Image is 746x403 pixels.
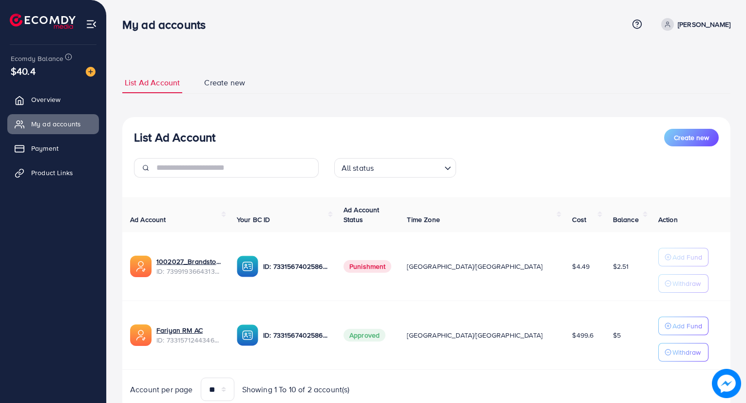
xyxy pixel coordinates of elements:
span: $5 [613,330,621,340]
span: List Ad Account [125,77,180,88]
span: Your BC ID [237,215,270,224]
a: 1002027_Brandstoregrw2_1722759031135 [156,257,221,266]
span: Action [658,215,678,224]
p: ID: 7331567402586669057 [263,329,328,341]
img: ic-ba-acc.ded83a64.svg [237,324,258,346]
p: Add Fund [672,251,702,263]
span: Time Zone [407,215,440,224]
span: $40.4 [11,64,36,78]
span: Payment [31,143,58,153]
img: logo [10,14,76,29]
h3: List Ad Account [134,130,215,144]
span: Approved [344,329,385,342]
div: <span class='underline'>Fariyan RM AC</span></br>7331571244346753026 [156,325,221,345]
p: [PERSON_NAME] [678,19,730,30]
a: Payment [7,139,99,158]
span: $2.51 [613,262,629,271]
span: Create new [204,77,245,88]
span: Create new [674,133,709,142]
a: [PERSON_NAME] [657,18,730,31]
span: Account per page [130,384,193,395]
p: Add Fund [672,320,702,332]
img: menu [86,19,97,30]
span: Product Links [31,168,73,178]
span: Ecomdy Balance [11,54,63,63]
a: Fariyan RM AC [156,325,203,335]
span: ID: 7331571244346753026 [156,335,221,345]
span: My ad accounts [31,119,81,129]
img: ic-ba-acc.ded83a64.svg [237,256,258,277]
span: $499.6 [572,330,593,340]
img: image [712,369,741,398]
p: Withdraw [672,278,701,289]
span: All status [340,161,376,175]
button: Add Fund [658,317,708,335]
button: Create new [664,129,719,146]
button: Add Fund [658,248,708,266]
img: image [86,67,96,77]
span: Ad Account Status [344,205,380,224]
a: Product Links [7,163,99,182]
span: Ad Account [130,215,166,224]
p: ID: 7331567402586669057 [263,261,328,272]
input: Search for option [377,159,440,175]
span: [GEOGRAPHIC_DATA]/[GEOGRAPHIC_DATA] [407,262,542,271]
span: Balance [613,215,639,224]
button: Withdraw [658,274,708,293]
span: Punishment [344,260,392,273]
span: ID: 7399193664313901072 [156,266,221,276]
button: Withdraw [658,343,708,362]
img: ic-ads-acc.e4c84228.svg [130,324,152,346]
p: Withdraw [672,346,701,358]
a: My ad accounts [7,114,99,134]
div: <span class='underline'>1002027_Brandstoregrw2_1722759031135</span></br>7399193664313901072 [156,257,221,277]
span: Showing 1 To 10 of 2 account(s) [242,384,350,395]
a: Overview [7,90,99,109]
span: Overview [31,95,60,104]
img: ic-ads-acc.e4c84228.svg [130,256,152,277]
div: Search for option [334,158,456,178]
span: Cost [572,215,586,224]
span: [GEOGRAPHIC_DATA]/[GEOGRAPHIC_DATA] [407,330,542,340]
span: $4.49 [572,262,590,271]
h3: My ad accounts [122,18,213,32]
